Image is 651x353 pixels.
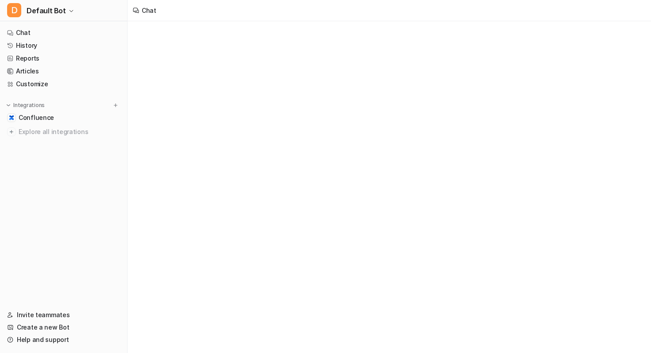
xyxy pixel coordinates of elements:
div: Chat [142,6,156,15]
a: Help and support [4,334,124,346]
img: explore all integrations [7,127,16,136]
span: Explore all integrations [19,125,120,139]
a: ConfluenceConfluence [4,111,124,124]
a: Create a new Bot [4,321,124,334]
span: Default Bot [27,4,66,17]
a: History [4,39,124,52]
span: D [7,3,21,17]
img: menu_add.svg [112,102,119,108]
a: Invite teammates [4,309,124,321]
img: Confluence [9,115,14,120]
a: Customize [4,78,124,90]
p: Integrations [13,102,45,109]
a: Articles [4,65,124,77]
a: Chat [4,27,124,39]
span: Confluence [19,113,54,122]
a: Explore all integrations [4,126,124,138]
img: expand menu [5,102,12,108]
a: Reports [4,52,124,65]
button: Integrations [4,101,47,110]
